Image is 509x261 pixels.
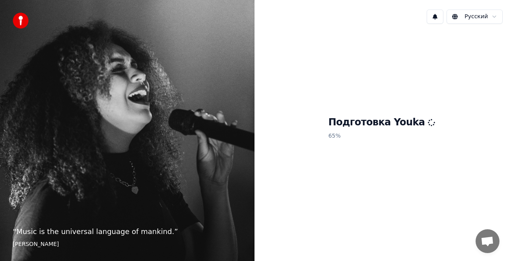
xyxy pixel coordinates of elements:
[13,240,242,248] footer: [PERSON_NAME]
[328,129,435,143] p: 65 %
[476,229,499,253] a: Открытый чат
[13,13,29,29] img: youka
[13,226,242,237] p: “ Music is the universal language of mankind. ”
[328,116,435,129] h1: Подготовка Youka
